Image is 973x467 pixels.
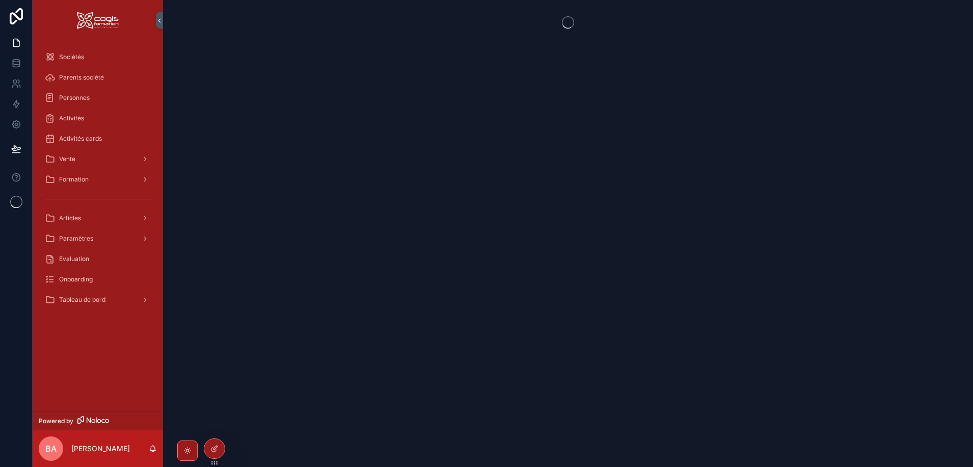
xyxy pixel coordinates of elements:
[39,109,157,127] a: Activités
[39,170,157,189] a: Formation
[39,209,157,227] a: Articles
[39,250,157,268] a: Evaluation
[71,444,130,454] p: [PERSON_NAME]
[59,135,102,143] span: Activités cards
[39,129,157,148] a: Activités cards
[39,150,157,168] a: Vente
[39,291,157,309] a: Tableau de bord
[39,417,73,425] span: Powered by
[59,235,93,243] span: Paramètres
[59,296,105,304] span: Tableau de bord
[45,443,57,455] span: BA
[33,411,163,430] a: Powered by
[39,68,157,87] a: Parents société
[39,89,157,107] a: Personnes
[59,175,89,184] span: Formation
[59,94,90,102] span: Personnes
[59,73,104,82] span: Parents société
[39,229,157,248] a: Paramètres
[77,12,119,29] img: App logo
[59,214,81,222] span: Articles
[59,275,93,283] span: Onboarding
[59,53,84,61] span: Sociétés
[39,270,157,289] a: Onboarding
[59,114,84,122] span: Activités
[59,255,89,263] span: Evaluation
[39,48,157,66] a: Sociétés
[33,41,163,322] div: scrollable content
[59,155,75,163] span: Vente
